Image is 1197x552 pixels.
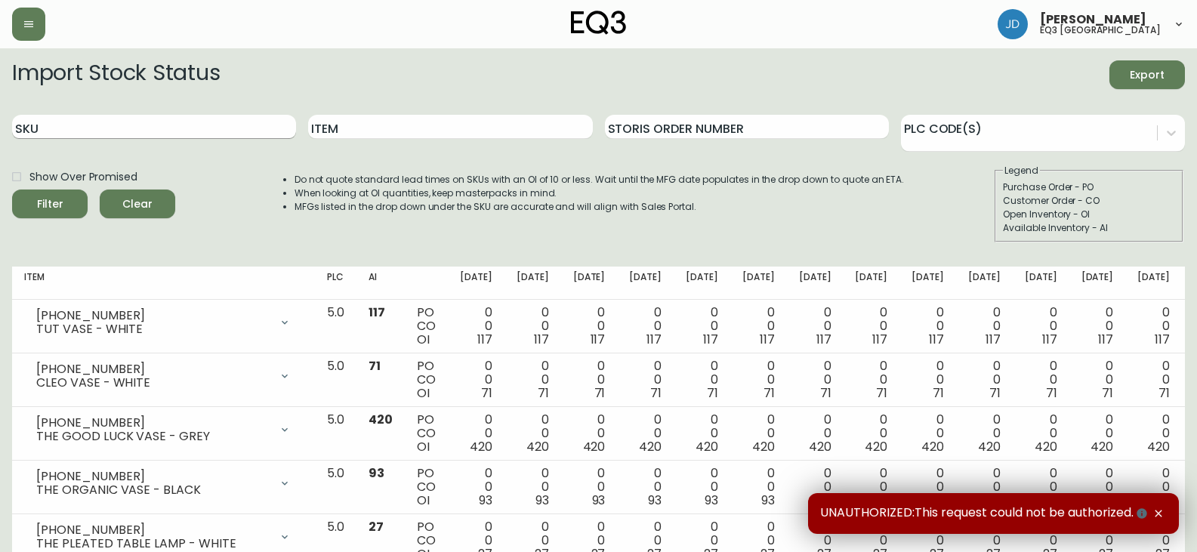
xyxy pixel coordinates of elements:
[1137,359,1170,400] div: 0 0
[968,413,1001,454] div: 0 0
[535,492,549,509] span: 93
[742,359,775,400] div: 0 0
[1137,467,1170,507] div: 0 0
[24,359,303,393] div: [PHONE_NUMBER]CLEO VASE - WHITE
[799,359,831,400] div: 0 0
[1003,194,1175,208] div: Customer Order - CO
[968,467,1001,507] div: 0 0
[12,60,220,89] h2: Import Stock Status
[112,195,163,214] span: Clear
[561,267,618,300] th: [DATE]
[1035,438,1057,455] span: 420
[460,413,492,454] div: 0 0
[629,359,662,400] div: 0 0
[686,467,718,507] div: 0 0
[629,306,662,347] div: 0 0
[36,376,270,390] div: CLEO VASE - WHITE
[764,384,775,402] span: 71
[526,438,549,455] span: 420
[730,267,787,300] th: [DATE]
[989,384,1001,402] span: 71
[417,306,436,347] div: PO CO
[1155,331,1170,348] span: 117
[1046,384,1057,402] span: 71
[24,306,303,339] div: [PHONE_NUMBER]TUT VASE - WHITE
[843,267,899,300] th: [DATE]
[816,331,831,348] span: 117
[517,413,549,454] div: 0 0
[629,413,662,454] div: 0 0
[1158,384,1170,402] span: 71
[315,353,356,407] td: 5.0
[1025,359,1057,400] div: 0 0
[707,384,718,402] span: 71
[912,306,944,347] div: 0 0
[787,267,844,300] th: [DATE]
[639,438,662,455] span: 420
[998,9,1028,39] img: 7c567ac048721f22e158fd313f7f0981
[573,359,606,400] div: 0 0
[573,467,606,507] div: 0 0
[929,331,944,348] span: 117
[369,304,385,321] span: 117
[921,438,944,455] span: 420
[315,300,356,353] td: 5.0
[417,331,430,348] span: OI
[1025,306,1057,347] div: 0 0
[978,438,1001,455] span: 420
[686,359,718,400] div: 0 0
[760,331,775,348] span: 117
[933,384,944,402] span: 71
[1121,66,1173,85] span: Export
[356,267,405,300] th: AI
[36,362,270,376] div: [PHONE_NUMBER]
[1102,384,1113,402] span: 71
[36,309,270,322] div: [PHONE_NUMBER]
[899,267,956,300] th: [DATE]
[417,359,436,400] div: PO CO
[865,438,887,455] span: 420
[930,492,944,509] span: 93
[1040,14,1146,26] span: [PERSON_NAME]
[315,407,356,461] td: 5.0
[956,267,1013,300] th: [DATE]
[1100,492,1113,509] span: 93
[872,331,887,348] span: 117
[1098,331,1113,348] span: 117
[648,492,662,509] span: 93
[650,384,662,402] span: 71
[855,306,887,347] div: 0 0
[24,413,303,446] div: [PHONE_NUMBER]THE GOOD LUCK VASE - GREY
[36,483,270,497] div: THE ORGANIC VASE - BLACK
[417,492,430,509] span: OI
[855,359,887,400] div: 0 0
[417,467,436,507] div: PO CO
[417,438,430,455] span: OI
[912,467,944,507] div: 0 0
[809,438,831,455] span: 420
[1003,221,1175,235] div: Available Inventory - AI
[315,267,356,300] th: PLC
[460,467,492,507] div: 0 0
[295,173,905,187] li: Do not quote standard lead times on SKUs with an OI of 10 or less. Wait until the MFG date popula...
[477,331,492,348] span: 117
[1137,306,1170,347] div: 0 0
[761,492,775,509] span: 93
[1081,306,1114,347] div: 0 0
[29,169,137,185] span: Show Over Promised
[100,190,175,218] button: Clear
[36,523,270,537] div: [PHONE_NUMBER]
[1081,413,1114,454] div: 0 0
[583,438,606,455] span: 420
[534,331,549,348] span: 117
[295,200,905,214] li: MFGs listed in the drop down under the SKU are accurate and will align with Sales Portal.
[799,306,831,347] div: 0 0
[369,518,384,535] span: 27
[1109,60,1185,89] button: Export
[315,461,356,514] td: 5.0
[674,267,730,300] th: [DATE]
[968,359,1001,400] div: 0 0
[820,384,831,402] span: 71
[742,467,775,507] div: 0 0
[573,306,606,347] div: 0 0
